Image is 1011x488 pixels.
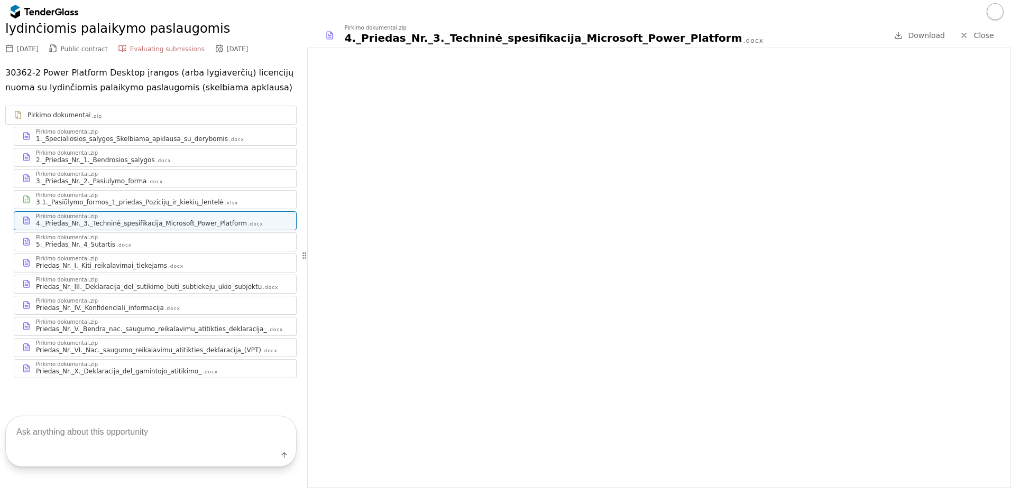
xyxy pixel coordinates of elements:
div: Pirkimo dokumentai.zip [36,235,98,240]
div: Pirkimo dokumentai.zip [36,129,98,135]
div: Pirkimo dokumentai.zip [36,172,98,177]
a: Pirkimo dokumentai.zip1._Specialiosios_salygos_Skelbiama_apklausa_su_derybomis.docx [14,127,297,146]
div: .docx [263,284,278,291]
div: Pirkimo dokumentai.zip [36,277,98,283]
div: Pirkimo dokumentai.zip [345,25,407,31]
div: 3._Priedas_Nr._2._Pasiulymo_forma [36,177,146,185]
div: Pirkimo dokumentai.zip [36,151,98,156]
span: Close [973,31,994,40]
div: .docx [203,369,218,376]
div: Pirkimo dokumentai.zip [36,256,98,261]
div: .docx [268,326,283,333]
div: Priedas_Nr._I._Kiti_reikalavimai_tiekejams [36,261,167,270]
a: Pirkimo dokumentai.zipPriedas_Nr._X._Deklaracija_del_gamintojo_atitikimo_.docx [14,359,297,378]
span: Public contract [61,45,108,53]
div: 2._Priedas_Nr._1._Bendrosios_salygos [36,156,155,164]
div: Priedas_Nr._IV._Konfidenciali_informacija [36,304,164,312]
div: Priedas_Nr._V._Bendra_nac._saugumo_reikalavimu_atitikties_deklaracija_ [36,325,266,333]
div: [DATE] [227,45,249,53]
div: Pirkimo dokumentai.zip [36,193,98,198]
div: .docx [168,263,183,270]
div: Priedas_Nr._III._Deklaracija_del_sutikimo_buti_subtiekeju_ukio_subjektu [36,283,262,291]
a: Pirkimo dokumentai.zip4._Priedas_Nr._3._Techninė_spesifikacija_Microsoft_Power_Platform.docx [14,211,297,230]
div: Pirkimo dokumentai.zip [36,214,98,219]
a: Pirkimo dokumentai.zip5._Priedas_Nr._4_Sutartis.docx [14,232,297,251]
div: .xlsx [225,200,238,207]
a: Download [891,29,948,42]
div: .docx [116,242,132,249]
div: .docx [156,157,171,164]
a: Pirkimo dokumentai.zip3.1._Pasiūlymo_formos_1_priedas_Pozicijų_ir_kiekių_lentelė.xlsx [14,190,297,209]
a: Pirkimo dokumentai.zipPriedas_Nr._III._Deklaracija_del_sutikimo_buti_subtiekeju_ukio_subjektu.docx [14,275,297,294]
div: .docx [248,221,263,228]
div: 5._Priedas_Nr._4_Sutartis [36,240,115,249]
div: Pirkimo dokumentai.zip [36,362,98,367]
div: .zip [92,113,102,120]
a: Pirkimo dokumentai.zip [5,106,297,125]
a: Pirkimo dokumentai.zip2._Priedas_Nr._1._Bendrosios_salygos.docx [14,148,297,167]
a: Pirkimo dokumentai.zipPriedas_Nr._I._Kiti_reikalavimai_tiekejams.docx [14,254,297,273]
div: .docx [229,136,244,143]
a: Pirkimo dokumentai.zipPriedas_Nr._IV._Konfidenciali_informacija.docx [14,296,297,315]
span: Download [908,31,945,40]
div: Pirkimo dokumentai.zip [36,341,98,346]
span: Evaluating submissions [130,45,205,53]
a: Pirkimo dokumentai.zipPriedas_Nr._V._Bendra_nac._saugumo_reikalavimu_atitikties_deklaracija_.docx [14,317,297,336]
div: Priedas_Nr._X._Deklaracija_del_gamintojo_atitikimo_ [36,367,201,376]
a: Close [953,29,1000,42]
div: .docx [743,36,764,45]
div: Priedas_Nr._VI._Nac._saugumo_reikalavimu_atitikties_deklaracija_(VPT) [36,346,261,354]
a: Pirkimo dokumentai.zip3._Priedas_Nr._2._Pasiulymo_forma.docx [14,169,297,188]
div: .docx [165,305,180,312]
div: 4._Priedas_Nr._3._Techninė_spesifikacija_Microsoft_Power_Platform [345,31,742,45]
div: Pirkimo dokumentai [27,111,91,119]
div: 1._Specialiosios_salygos_Skelbiama_apklausa_su_derybomis [36,135,228,143]
div: 3.1._Pasiūlymo_formos_1_priedas_Pozicijų_ir_kiekių_lentelė [36,198,224,207]
p: 30362-2 Power Platform Desktop įrangos (arba lygiaverčių) licencijų nuoma su lydinčiomis palaikym... [5,65,297,95]
div: Pirkimo dokumentai.zip [36,320,98,325]
div: Pirkimo dokumentai.zip [36,298,98,304]
a: Pirkimo dokumentai.zipPriedas_Nr._VI._Nac._saugumo_reikalavimu_atitikties_deklaracija_(VPT).docx [14,338,297,357]
div: .docx [148,179,163,185]
div: 4._Priedas_Nr._3._Techninė_spesifikacija_Microsoft_Power_Platform [36,219,247,228]
div: [DATE] [17,45,39,53]
div: .docx [262,348,278,354]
